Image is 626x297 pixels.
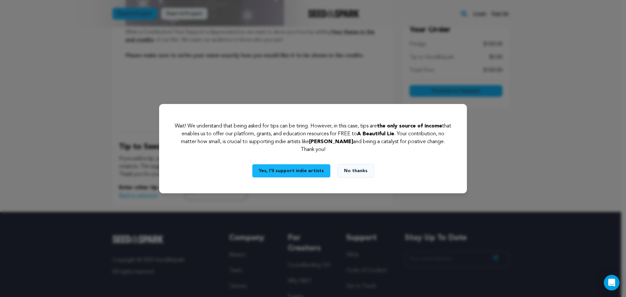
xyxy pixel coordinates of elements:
[377,124,442,129] span: the only source of income
[357,131,394,137] span: A Beautiful Lie
[252,164,331,178] button: Yes, I’ll support indie artists
[309,139,353,144] span: [PERSON_NAME]
[604,275,619,290] div: Open Intercom Messenger
[337,164,374,178] button: No thanks
[175,122,451,154] p: Wait! We understand that being asked for tips can be tiring. However, in this case, tips are that...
